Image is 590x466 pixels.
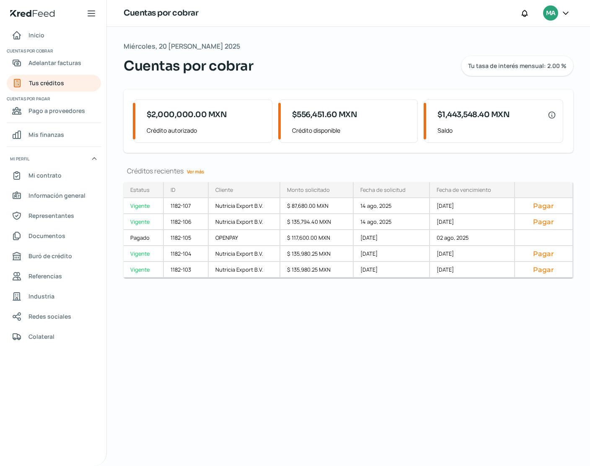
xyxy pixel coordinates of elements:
span: Mi contrato [28,170,62,181]
a: Vigente [124,214,164,230]
span: Cuentas por pagar [7,95,100,102]
span: Inicio [28,30,44,40]
div: $ 117,600.00 MXN [280,230,354,246]
span: Colateral [28,331,54,342]
span: Saldo [437,125,556,136]
span: Pago a proveedores [28,105,85,116]
a: Información general [7,187,101,204]
div: Nutricia Export B.V. [209,198,280,214]
button: Pagar [522,249,566,258]
span: Información general [28,190,85,201]
div: [DATE] [430,246,515,262]
div: Estatus [130,186,150,194]
a: Industria [7,288,101,305]
div: 14 ago, 2025 [354,198,430,214]
div: Créditos recientes [124,166,573,175]
div: 1182-107 [164,198,209,214]
h1: Cuentas por cobrar [124,7,198,19]
button: Pagar [522,202,566,210]
div: ID [171,186,176,194]
a: Mis finanzas [7,126,101,143]
span: Adelantar facturas [28,58,81,68]
a: Documentos [7,228,101,244]
a: Vigente [124,262,164,278]
div: 14 ago, 2025 [354,214,430,230]
a: Referencias [7,268,101,285]
a: Adelantar facturas [7,55,101,71]
span: Tu tasa de interés mensual: 2.00 % [468,63,567,69]
span: Tus créditos [29,78,64,88]
span: Redes sociales [28,311,71,322]
div: Nutricia Export B.V. [209,246,280,262]
span: $2,000,000.00 MXN [147,109,227,120]
button: Pagar [522,265,566,274]
a: Buró de crédito [7,248,101,264]
div: $ 87,680.00 MXN [280,198,354,214]
div: [DATE] [430,214,515,230]
a: Colateral [7,328,101,345]
div: [DATE] [354,262,430,278]
div: Nutricia Export B.V. [209,214,280,230]
div: $ 135,980.25 MXN [280,262,354,278]
div: [DATE] [430,262,515,278]
div: 1182-103 [164,262,209,278]
div: [DATE] [354,230,430,246]
span: Industria [28,291,54,301]
span: Miércoles, 20 [PERSON_NAME] 2025 [124,40,240,52]
span: Cuentas por cobrar [7,47,100,55]
span: Referencias [28,271,62,281]
div: 1182-106 [164,214,209,230]
div: [DATE] [430,198,515,214]
a: Vigente [124,198,164,214]
span: MA [546,8,555,18]
a: Mi contrato [7,167,101,184]
div: $ 135,794.40 MXN [280,214,354,230]
a: Vigente [124,246,164,262]
span: $556,451.60 MXN [292,109,357,120]
span: Documentos [28,230,65,241]
div: 1182-105 [164,230,209,246]
span: Representantes [28,210,74,221]
div: Fecha de vencimiento [437,186,491,194]
div: $ 135,980.25 MXN [280,246,354,262]
span: $1,443,548.40 MXN [437,109,510,120]
a: Inicio [7,27,101,44]
div: Cliente [215,186,233,194]
a: Tus créditos [7,75,101,92]
a: Representantes [7,207,101,224]
a: Ver más [184,165,207,178]
span: Crédito disponible [292,125,411,136]
a: Pagado [124,230,164,246]
div: Fecha de solicitud [360,186,406,194]
span: Buró de crédito [28,251,72,261]
div: 1182-104 [164,246,209,262]
div: OPENPAY [209,230,280,246]
div: 02 ago, 2025 [430,230,515,246]
div: Nutricia Export B.V. [209,262,280,278]
span: Mis finanzas [28,129,64,140]
div: [DATE] [354,246,430,262]
span: Cuentas por cobrar [124,56,253,76]
a: Pago a proveedores [7,102,101,119]
span: Mi perfil [10,155,29,162]
a: Redes sociales [7,308,101,325]
button: Pagar [522,217,566,226]
span: Crédito autorizado [147,125,265,136]
div: Monto solicitado [287,186,330,194]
